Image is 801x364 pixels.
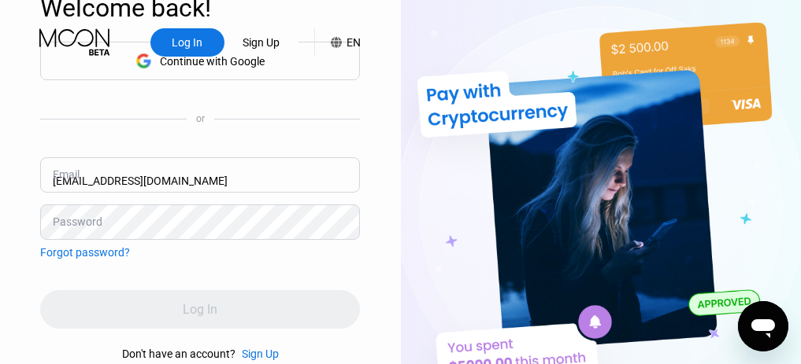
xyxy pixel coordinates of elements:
[122,347,235,360] div: Don't have an account?
[170,35,204,50] div: Log In
[738,301,788,351] iframe: Button to launch messaging window
[150,28,224,57] div: Log In
[53,215,102,228] div: Password
[235,347,279,360] div: Sign Up
[40,42,360,80] div: Continue with Google
[53,168,80,181] div: Email
[196,113,205,124] div: or
[314,28,362,57] div: EN
[160,55,265,68] div: Continue with Google
[241,35,281,50] div: Sign Up
[224,28,299,57] div: Sign Up
[242,347,279,360] div: Sign Up
[347,36,362,49] div: EN
[40,246,130,259] div: Forgot password?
